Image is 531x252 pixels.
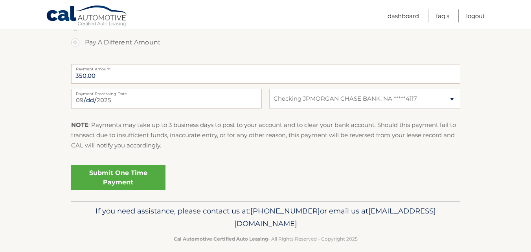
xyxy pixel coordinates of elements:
span: [PHONE_NUMBER] [250,206,320,215]
strong: NOTE [71,121,88,129]
a: Submit One Time Payment [71,165,165,190]
input: Payment Date [71,89,262,109]
a: Dashboard [388,9,419,22]
input: Payment Amount [71,64,460,84]
p: - All Rights Reserved - Copyright 2025 [76,235,455,243]
a: Logout [466,9,485,22]
a: FAQ's [436,9,449,22]
a: Cal Automotive [46,5,129,28]
label: Pay A Different Amount [71,35,460,50]
p: If you need assistance, please contact us at: or email us at [76,205,455,230]
strong: Cal Automotive Certified Auto Leasing [174,236,268,242]
label: Payment Amount [71,64,460,70]
label: Payment Processing Date [71,89,262,95]
p: : Payments may take up to 3 business days to post to your account and to clear your bank account.... [71,120,460,151]
span: [EMAIL_ADDRESS][DOMAIN_NAME] [234,206,436,228]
